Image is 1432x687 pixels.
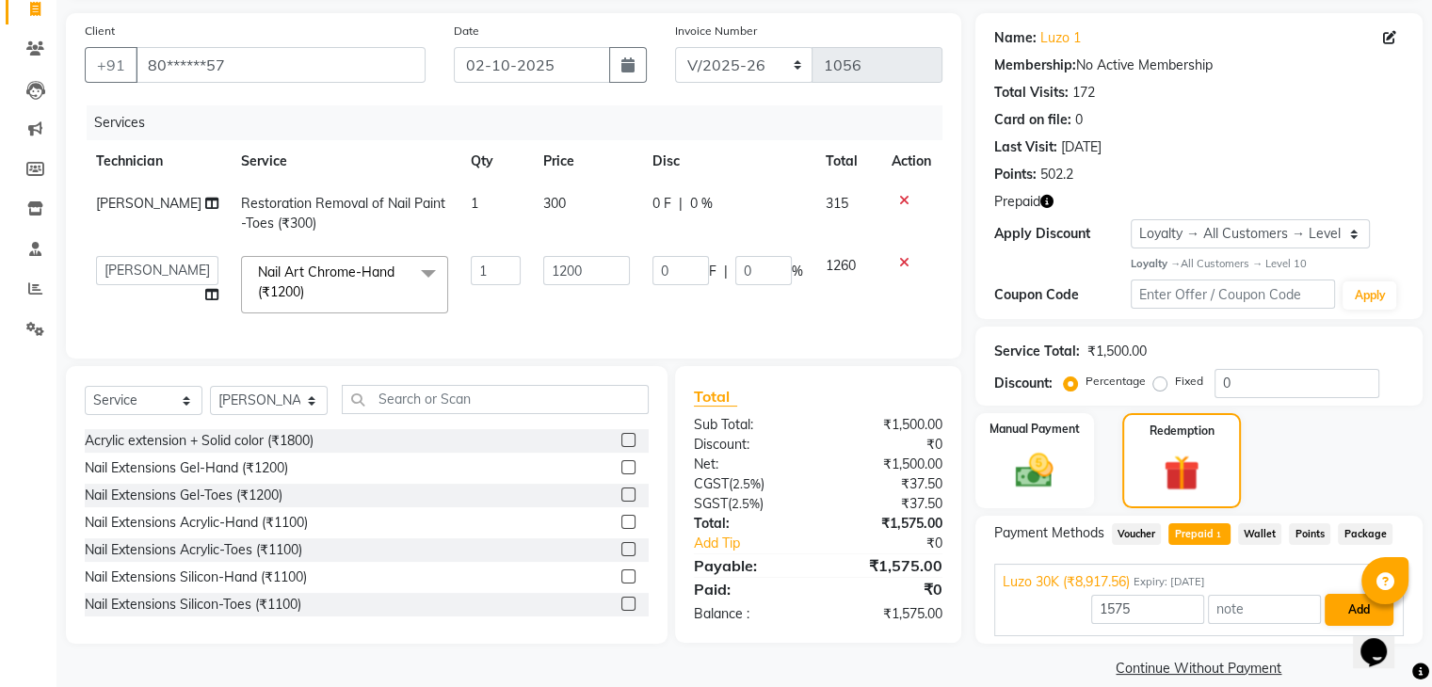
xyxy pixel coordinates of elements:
[694,495,728,512] span: SGST
[85,431,314,451] div: Acrylic extension + Solid color (₹1800)
[1112,523,1162,545] span: Voucher
[818,455,957,474] div: ₹1,500.00
[652,194,671,214] span: 0 F
[818,578,957,600] div: ₹0
[680,604,818,624] div: Balance :
[1238,523,1282,545] span: Wallet
[818,415,957,435] div: ₹1,500.00
[1325,594,1393,626] button: Add
[1075,110,1083,130] div: 0
[85,540,302,560] div: Nail Extensions Acrylic-Toes (₹1100)
[979,659,1419,679] a: Continue Without Payment
[85,567,307,587] div: Nail Extensions Silicon-Hand (₹1100)
[1289,523,1330,545] span: Points
[732,476,761,491] span: 2.5%
[994,137,1057,157] div: Last Visit:
[814,140,880,183] th: Total
[85,513,308,533] div: Nail Extensions Acrylic-Hand (₹1100)
[994,523,1104,543] span: Payment Methods
[543,195,566,212] span: 300
[680,474,818,494] div: ( )
[1131,280,1336,309] input: Enter Offer / Coupon Code
[818,494,957,514] div: ₹37.50
[818,554,957,577] div: ₹1,575.00
[818,474,957,494] div: ₹37.50
[694,475,729,492] span: CGST
[1152,451,1211,495] img: _gift.svg
[994,374,1053,393] div: Discount:
[826,195,848,212] span: 315
[826,257,856,274] span: 1260
[1343,281,1396,310] button: Apply
[694,387,737,407] span: Total
[724,262,728,281] span: |
[1003,572,1130,592] span: Luzo 30K (₹8,917.56)
[258,264,394,300] span: Nail Art Chrome-Hand (₹1200)
[342,385,649,414] input: Search or Scan
[994,224,1131,244] div: Apply Discount
[994,83,1069,103] div: Total Visits:
[732,496,760,511] span: 2.5%
[680,455,818,474] div: Net:
[454,23,479,40] label: Date
[1131,257,1181,270] strong: Loyalty →
[994,56,1076,75] div: Membership:
[994,342,1080,361] div: Service Total:
[1214,530,1224,541] span: 1
[85,458,288,478] div: Nail Extensions Gel-Hand (₹1200)
[1072,83,1095,103] div: 172
[136,47,426,83] input: Search by Name/Mobile/Email/Code
[994,110,1071,130] div: Card on file:
[709,262,716,281] span: F
[675,23,757,40] label: Invoice Number
[679,194,683,214] span: |
[1040,165,1073,184] div: 502.2
[680,415,818,435] div: Sub Total:
[87,105,957,140] div: Services
[990,421,1080,438] label: Manual Payment
[1134,574,1205,590] span: Expiry: [DATE]
[85,595,301,615] div: Nail Extensions Silicon-Toes (₹1100)
[818,604,957,624] div: ₹1,575.00
[1061,137,1102,157] div: [DATE]
[994,28,1037,48] div: Name:
[1087,342,1147,361] div: ₹1,500.00
[1150,423,1215,439] label: Redemption
[532,140,641,183] th: Price
[241,195,445,232] span: Restoration Removal of Nail Paint-Toes (₹300)
[1208,595,1321,624] input: note
[994,56,1404,75] div: No Active Membership
[680,534,841,553] a: Add Tip
[994,192,1040,212] span: Prepaid
[690,194,713,214] span: 0 %
[1091,595,1204,624] input: Amount
[85,23,115,40] label: Client
[85,47,137,83] button: +91
[680,514,818,534] div: Total:
[96,195,201,212] span: [PERSON_NAME]
[680,435,818,455] div: Discount:
[230,140,459,183] th: Service
[1175,373,1203,390] label: Fixed
[818,514,957,534] div: ₹1,575.00
[880,140,942,183] th: Action
[1168,523,1230,545] span: Prepaid
[994,285,1131,305] div: Coupon Code
[1004,449,1065,492] img: _cash.svg
[1338,523,1392,545] span: Package
[1040,28,1081,48] a: Luzo 1
[818,435,957,455] div: ₹0
[680,578,818,600] div: Paid:
[792,262,803,281] span: %
[85,486,282,505] div: Nail Extensions Gel-Toes (₹1200)
[641,140,814,183] th: Disc
[994,165,1037,184] div: Points:
[471,195,478,212] span: 1
[85,140,230,183] th: Technician
[1086,373,1146,390] label: Percentage
[680,494,818,514] div: ( )
[304,283,313,300] a: x
[459,140,533,183] th: Qty
[1353,612,1413,668] iframe: chat widget
[1131,256,1404,272] div: All Customers → Level 10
